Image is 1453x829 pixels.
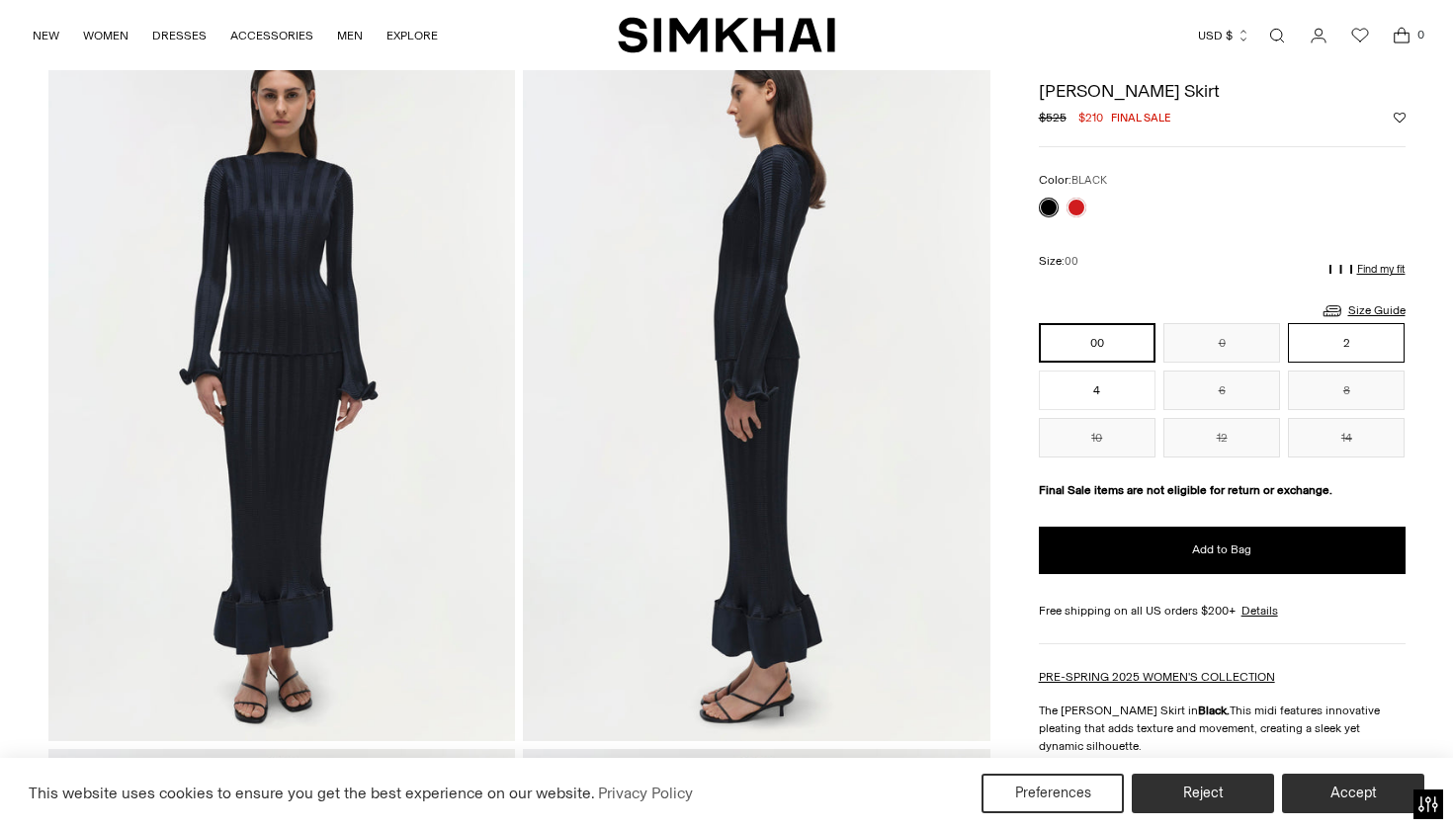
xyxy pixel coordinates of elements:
[16,754,199,813] iframe: Sign Up via Text for Offers
[33,14,59,57] a: NEW
[1039,670,1275,684] a: PRE-SPRING 2025 WOMEN'S COLLECTION
[83,14,128,57] a: WOMEN
[1192,541,1251,558] span: Add to Bag
[1282,774,1424,813] button: Accept
[1394,112,1406,124] button: Add to Wishlist
[1071,174,1107,187] span: BLACK
[386,14,438,57] a: EXPLORE
[595,779,696,808] a: Privacy Policy (opens in a new tab)
[1039,371,1155,410] button: 4
[523,40,990,740] img: Hollis Skirt
[1288,418,1405,457] button: 14
[1039,171,1107,190] label: Color:
[48,40,516,740] img: Hollis Skirt
[1163,371,1280,410] button: 6
[1288,371,1405,410] button: 8
[1078,109,1103,126] span: $210
[1299,16,1338,55] a: Go to the account page
[1163,418,1280,457] button: 12
[1382,16,1421,55] a: Open cart modal
[1039,483,1332,497] strong: Final Sale items are not eligible for return or exchange.
[1065,255,1078,268] span: 00
[1288,323,1405,363] button: 2
[1257,16,1297,55] a: Open search modal
[29,784,595,802] span: This website uses cookies to ensure you get the best experience on our website.
[1411,26,1429,43] span: 0
[1039,82,1406,100] h1: [PERSON_NAME] Skirt
[982,774,1124,813] button: Preferences
[1198,14,1250,57] button: USD $
[1039,109,1067,126] s: $525
[1039,252,1078,271] label: Size:
[1039,323,1155,363] button: 00
[1340,16,1380,55] a: Wishlist
[1132,774,1274,813] button: Reject
[1163,323,1280,363] button: 0
[1039,602,1406,620] div: Free shipping on all US orders $200+
[1039,527,1406,574] button: Add to Bag
[230,14,313,57] a: ACCESSORIES
[1039,418,1155,457] button: 10
[337,14,363,57] a: MEN
[152,14,207,57] a: DRESSES
[1321,298,1406,323] a: Size Guide
[1241,602,1278,620] a: Details
[1039,702,1406,755] p: The [PERSON_NAME] Skirt in This midi features innovative pleating that adds texture and movement,...
[618,16,835,54] a: SIMKHAI
[1198,704,1230,717] strong: Black.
